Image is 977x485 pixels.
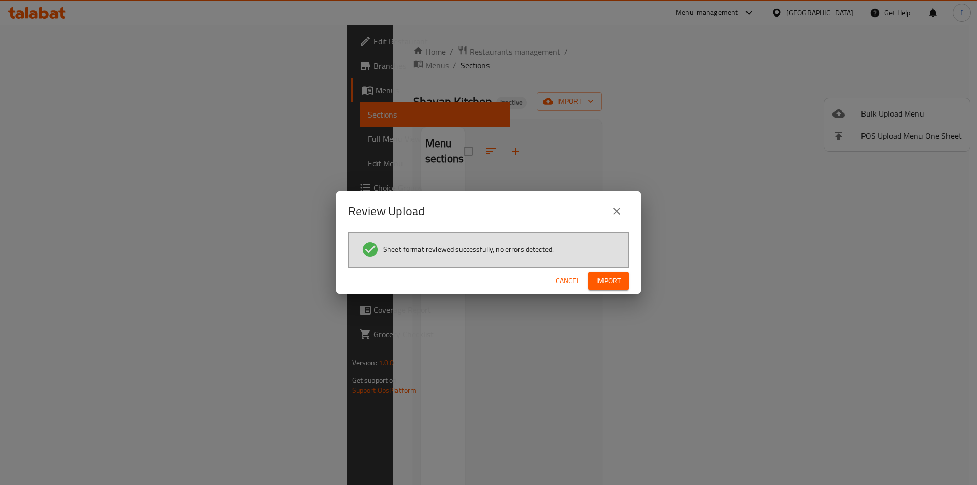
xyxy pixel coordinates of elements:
[348,203,425,219] h2: Review Upload
[596,275,621,288] span: Import
[605,199,629,223] button: close
[588,272,629,291] button: Import
[556,275,580,288] span: Cancel
[383,244,554,254] span: Sheet format reviewed successfully, no errors detected.
[552,272,584,291] button: Cancel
